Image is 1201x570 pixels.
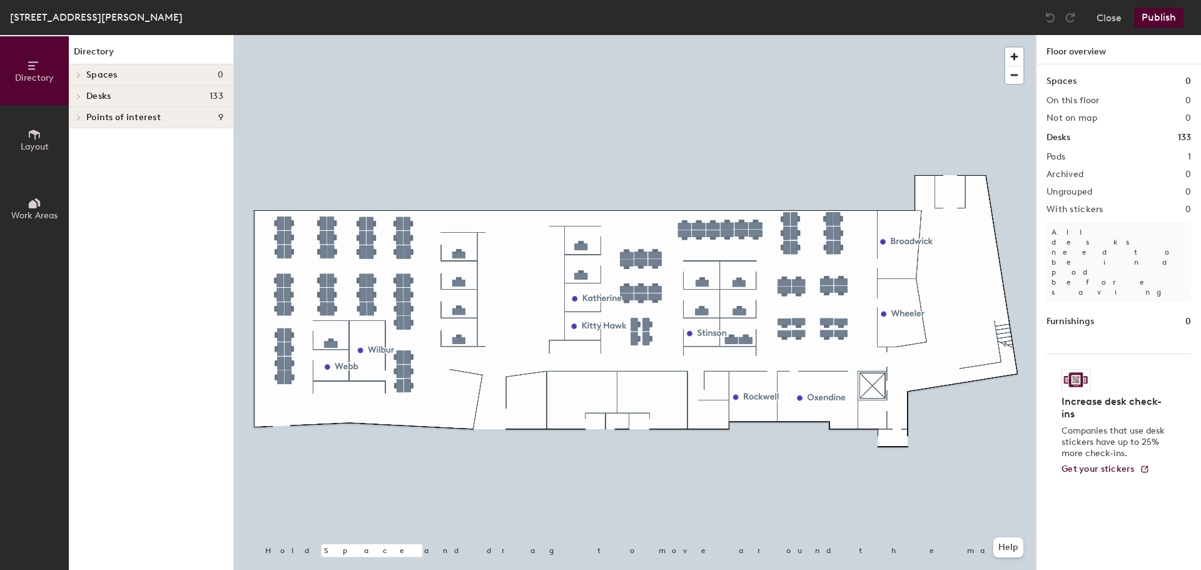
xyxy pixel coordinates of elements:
p: All desks need to be in a pod before saving [1046,222,1191,302]
h1: Floor overview [1036,35,1201,64]
h4: Increase desk check-ins [1062,395,1168,420]
h1: 0 [1185,315,1191,328]
span: Layout [21,141,49,152]
h2: 0 [1185,170,1191,180]
a: Get your stickers [1062,464,1150,475]
img: Undo [1044,11,1057,24]
h2: 0 [1185,113,1191,123]
h2: On this floor [1046,96,1100,106]
span: 9 [218,113,223,123]
button: Help [993,537,1023,557]
img: Redo [1064,11,1077,24]
p: Companies that use desk stickers have up to 25% more check-ins. [1062,425,1168,459]
span: Spaces [86,70,118,80]
h2: Not on map [1046,113,1097,123]
h2: 0 [1185,205,1191,215]
h2: With stickers [1046,205,1103,215]
h1: Spaces [1046,74,1077,88]
h1: Desks [1046,131,1070,145]
h2: 1 [1188,152,1191,162]
span: Directory [15,73,54,83]
span: Work Areas [11,210,58,221]
h1: 133 [1178,131,1191,145]
img: Sticker logo [1062,369,1090,390]
h2: 0 [1185,187,1191,197]
span: 133 [210,91,223,101]
h2: 0 [1185,96,1191,106]
div: [STREET_ADDRESS][PERSON_NAME] [10,9,183,25]
span: Points of interest [86,113,161,123]
h1: 0 [1185,74,1191,88]
span: Get your stickers [1062,464,1135,474]
button: Close [1097,8,1122,28]
span: 0 [218,70,223,80]
span: Desks [86,91,111,101]
h2: Archived [1046,170,1083,180]
h1: Furnishings [1046,315,1094,328]
h1: Directory [69,45,233,64]
button: Publish [1134,8,1183,28]
h2: Ungrouped [1046,187,1093,197]
h2: Pods [1046,152,1065,162]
